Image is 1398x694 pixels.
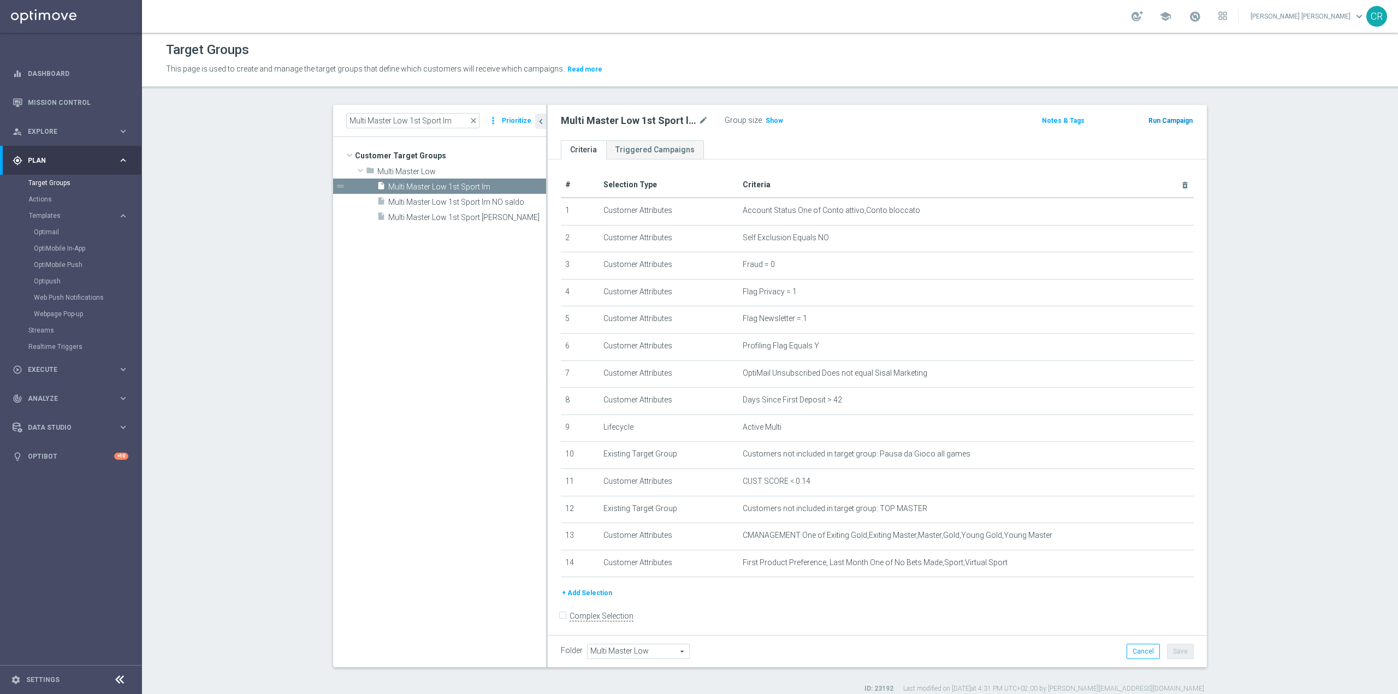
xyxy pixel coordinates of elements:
i: keyboard_arrow_right [118,393,128,404]
i: insert_drive_file [377,197,386,209]
span: Customers not included in target group: Pausa da Gioco all games [743,449,970,459]
label: Folder [561,646,583,655]
span: Days Since First Deposit > 42 [743,395,842,405]
a: [PERSON_NAME] [PERSON_NAME]keyboard_arrow_down [1249,8,1366,25]
i: play_circle_outline [13,365,22,375]
span: OptiMail Unsubscribed Does not equal Sisal Marketing [743,369,927,378]
a: Realtime Triggers [28,342,114,351]
button: Templates keyboard_arrow_right [28,211,129,220]
label: : [762,116,763,125]
div: OptiMobile In-App [34,240,141,257]
span: Templates [29,212,107,219]
a: Actions [28,195,114,204]
i: keyboard_arrow_right [118,155,128,165]
td: 11 [561,468,599,496]
td: 5 [561,306,599,334]
span: Flag Newsletter = 1 [743,314,807,323]
div: Optibot [13,442,128,471]
i: person_search [13,127,22,137]
h2: Multi Master Low 1st Sport lm [561,114,696,127]
td: 6 [561,333,599,360]
a: Dashboard [28,59,128,88]
div: equalizer Dashboard [12,69,129,78]
div: Data Studio [13,423,118,432]
span: This page is used to create and manage the target groups that define which customers will receive... [166,64,565,73]
div: Web Push Notifications [34,289,141,306]
i: more_vert [488,113,499,128]
td: Customer Attributes [599,388,738,415]
h1: Target Groups [166,42,249,58]
button: play_circle_outline Execute keyboard_arrow_right [12,365,129,374]
span: Data Studio [28,424,118,431]
td: 1 [561,198,599,225]
td: Customer Attributes [599,523,738,550]
i: insert_drive_file [377,212,386,224]
td: Customer Attributes [599,279,738,306]
div: Dashboard [13,59,128,88]
label: ID: 23192 [864,684,893,693]
span: First Product Preference, Last Month One of No Bets Made,Sport,Virtual Sport [743,558,1008,567]
div: Explore [13,127,118,137]
span: close [469,116,478,125]
i: gps_fixed [13,156,22,165]
button: Data Studio keyboard_arrow_right [12,423,129,432]
i: equalizer [13,69,22,79]
i: insert_drive_file [377,181,386,194]
span: CMANAGEMENT One of Exiting Gold,Exiting Master,Master,Gold,Young Gold,Young Master [743,531,1052,540]
div: Optipush [34,273,141,289]
i: keyboard_arrow_right [118,364,128,375]
span: CUST SCORE < 0.14 [743,477,810,486]
a: Optimail [34,228,114,236]
td: Customer Attributes [599,225,738,252]
div: person_search Explore keyboard_arrow_right [12,127,129,136]
a: Webpage Pop-up [34,310,114,318]
i: chevron_left [536,116,546,127]
span: Criteria [743,180,771,189]
label: Complex Selection [570,611,633,621]
a: Optibot [28,442,114,471]
div: Execute [13,365,118,375]
input: Quick find group or folder [346,113,479,128]
a: Optipush [34,277,114,286]
a: OptiMobile Push [34,260,114,269]
div: Optimail [34,224,141,240]
span: Show [766,117,783,124]
span: school [1159,10,1171,22]
label: Last modified on [DATE] at 4:31 PM UTC+02:00 by [PERSON_NAME][EMAIL_ADDRESS][DOMAIN_NAME] [903,684,1204,693]
i: lightbulb [13,452,22,461]
span: Execute [28,366,118,373]
div: Realtime Triggers [28,339,141,355]
i: keyboard_arrow_right [118,422,128,432]
span: Multi Master Low 1st Sport lm NO saldo [388,198,546,207]
button: Run Campaign [1147,115,1194,127]
div: Target Groups [28,175,141,191]
div: +10 [114,453,128,460]
span: Multi Master Low 1st Sport lm saldo [388,213,546,222]
td: Existing Target Group [599,496,738,523]
div: Streams [28,322,141,339]
button: Cancel [1127,644,1160,659]
div: Plan [13,156,118,165]
td: Customer Attributes [599,468,738,496]
button: Read more [566,63,603,75]
td: 10 [561,442,599,469]
div: Templates [29,212,118,219]
td: Customer Attributes [599,252,738,280]
button: track_changes Analyze keyboard_arrow_right [12,394,129,403]
td: 14 [561,550,599,577]
i: settings [11,675,21,685]
td: 8 [561,388,599,415]
a: Settings [26,677,60,683]
a: OptiMobile In-App [34,244,114,253]
div: Mission Control [12,98,129,107]
td: 9 [561,414,599,442]
a: Web Push Notifications [34,293,114,302]
label: Group size [725,116,762,125]
span: Active Multi [743,423,781,432]
i: mode_edit [698,114,708,127]
button: Save [1167,644,1194,659]
div: Webpage Pop-up [34,306,141,322]
td: Customer Attributes [599,333,738,360]
td: Lifecycle [599,414,738,442]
